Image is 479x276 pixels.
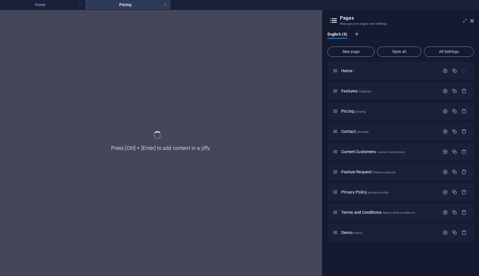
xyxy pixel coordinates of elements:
span: /terms-and-conditions [382,211,415,214]
div: Remove [461,230,467,235]
div: Settings [442,189,448,195]
div: Remove [461,129,467,134]
div: Home/ [339,69,439,73]
span: /feature-request [372,170,395,174]
div: Settings [442,169,448,175]
div: Duplicate [452,230,457,235]
div: Demo/demo [339,230,439,235]
span: Open all [380,50,418,54]
span: Click to open page [341,109,366,114]
span: Click to open page [341,210,415,215]
span: English (9) [327,30,347,39]
span: Click to open page [341,230,363,235]
span: /demo [353,231,363,235]
span: New page [330,50,372,54]
span: /features [358,90,371,93]
div: Remove [461,210,467,215]
span: Click to open page [341,129,368,134]
div: Language Tabs [327,32,474,44]
div: Duplicate [452,149,457,154]
div: Duplicate [452,108,457,114]
div: Duplicate [452,68,457,73]
div: Pricing/pricing [339,109,439,113]
span: /current-customers [377,150,405,154]
span: /pricing [355,110,366,113]
button: Open all [377,47,421,57]
div: Current Customers/current-customers [339,150,439,154]
span: /contact [356,130,368,134]
div: Terms and Conditions/terms-and-conditions [339,210,439,214]
span: Click to open page [341,190,389,194]
div: Features/features [339,89,439,93]
div: Settings [442,230,448,235]
span: Click to open page [341,149,405,154]
div: Settings [442,129,448,134]
h4: Pricing [85,1,170,8]
span: Click to open page [341,89,371,93]
span: /privacy-policy [368,191,389,194]
div: Privacy Policy/privacy-policy [339,190,439,194]
div: Duplicate [452,88,457,94]
div: Settings [442,108,448,114]
div: Feature Request/feature-request [339,170,439,174]
div: Remove [461,149,467,154]
button: New page [327,47,375,57]
div: Remove [461,88,467,94]
div: The startpage cannot be deleted [461,68,467,73]
div: Duplicate [452,129,457,134]
div: Duplicate [452,189,457,195]
span: Click to open page [341,68,354,73]
h2: Pages [340,15,474,21]
div: Duplicate [452,210,457,215]
span: Click to open page [341,169,395,174]
div: Duplicate [452,169,457,175]
button: All Settings [424,47,474,57]
div: Settings [442,68,448,73]
span: All Settings [427,50,471,54]
div: Contact/contact [339,129,439,134]
div: Settings [442,88,448,94]
div: Settings [442,149,448,154]
span: / [353,69,354,73]
div: Remove [461,189,467,195]
div: Settings [442,210,448,215]
div: Remove [461,169,467,175]
div: Remove [461,108,467,114]
h3: Manage your pages and settings [340,21,461,27]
